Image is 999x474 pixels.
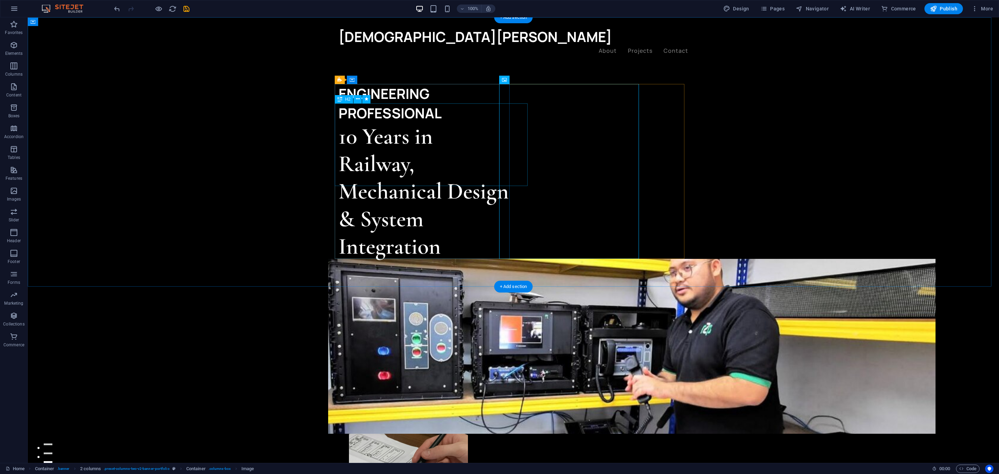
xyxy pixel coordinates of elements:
[104,465,170,473] span: . preset-columns-two-v2-banner-portfolio
[8,259,20,264] p: Footer
[208,465,231,473] span: . columns-box
[796,5,829,12] span: Navigator
[3,342,24,348] p: Commerce
[172,467,176,471] i: This element is a customizable preset
[932,465,950,473] h6: Session time
[16,435,25,437] button: 2
[7,238,21,244] p: Header
[944,466,945,471] span: :
[924,3,963,14] button: Publish
[5,71,23,77] p: Columns
[959,465,976,473] span: Code
[16,444,25,446] button: 3
[168,5,177,13] button: reload
[7,196,21,202] p: Images
[113,5,121,13] button: undo
[154,5,163,13] button: Click here to leave preview mode and continue editing
[182,5,190,13] button: save
[35,465,54,473] span: Click to select. Double-click to edit
[6,176,22,181] p: Features
[8,280,20,285] p: Forms
[6,465,25,473] a: Click to cancel selection. Double-click to open Pages
[57,465,69,473] span: . banner
[186,465,206,473] span: Click to select. Double-click to edit
[4,134,24,139] p: Accordion
[169,5,177,13] i: Reload page
[5,51,23,56] p: Elements
[930,5,957,12] span: Publish
[80,465,101,473] span: Click to select. Double-click to edit
[494,11,533,23] div: + Add section
[878,3,919,14] button: Commerce
[485,6,492,12] i: On resize automatically adjust zoom level to fit chosen device.
[968,3,996,14] button: More
[457,5,481,13] button: 100%
[840,5,870,12] span: AI Writer
[40,5,92,13] img: Editor Logo
[837,3,873,14] button: AI Writer
[345,97,350,101] span: H2
[720,3,752,14] button: Design
[3,321,24,327] p: Collections
[956,465,980,473] button: Code
[760,5,785,12] span: Pages
[494,281,533,293] div: + Add section
[723,5,749,12] span: Design
[758,3,787,14] button: Pages
[35,465,254,473] nav: breadcrumb
[985,465,993,473] button: Usercentrics
[182,5,190,13] i: Save (Ctrl+S)
[5,30,23,35] p: Favorites
[881,5,916,12] span: Commerce
[9,217,19,223] p: Slider
[939,465,950,473] span: 00 00
[467,5,478,13] h6: 100%
[6,92,22,98] p: Content
[113,5,121,13] i: Undo: Edit headline (Ctrl+Z)
[971,5,993,12] span: More
[241,465,254,473] span: Click to select. Double-click to edit
[16,426,25,428] button: 1
[793,3,831,14] button: Navigator
[8,113,20,119] p: Boxes
[4,301,23,306] p: Marketing
[8,155,20,160] p: Tables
